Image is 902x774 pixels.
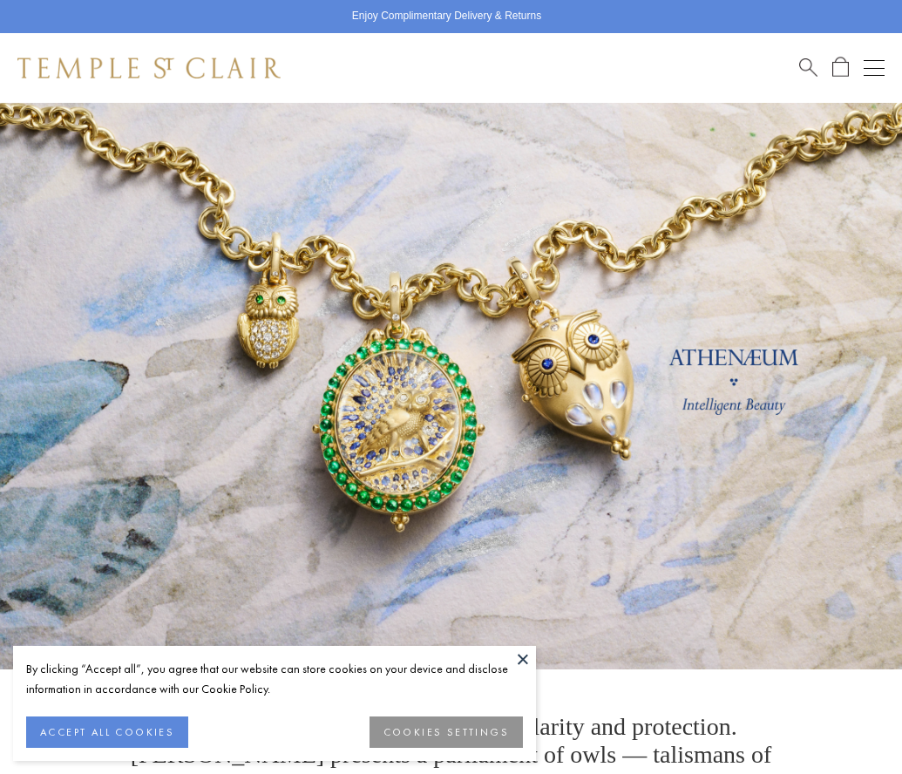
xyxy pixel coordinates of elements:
p: Enjoy Complimentary Delivery & Returns [352,8,541,25]
img: Temple St. Clair [17,58,281,78]
a: Open Shopping Bag [832,57,849,78]
a: Search [799,57,817,78]
button: ACCEPT ALL COOKIES [26,716,188,748]
button: Open navigation [864,58,885,78]
button: COOKIES SETTINGS [370,716,523,748]
div: By clicking “Accept all”, you agree that our website can store cookies on your device and disclos... [26,659,523,699]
